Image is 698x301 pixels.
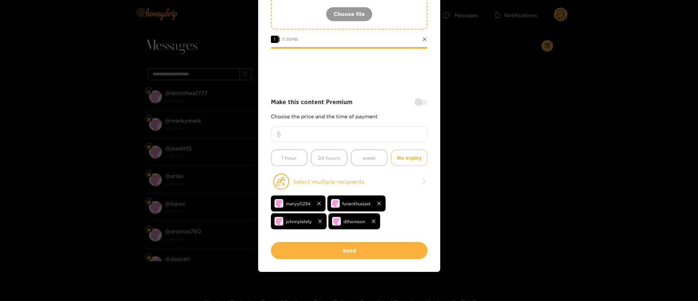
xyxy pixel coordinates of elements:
span: dthomson [343,217,365,226]
p: Choose the price and the time of payment [271,114,427,119]
span: 0.35 MB [282,37,298,41]
img: no-avatar.png [275,217,283,226]
button: 1 hour [271,150,307,166]
button: No expiry [391,150,427,166]
button: 24 hours [311,150,347,166]
button: week [351,150,387,166]
span: 1 hour [281,154,297,162]
button: Send [271,242,427,259]
span: funenthusiast [342,199,371,208]
img: no-avatar.png [275,199,283,208]
strong: Make this content Premium [271,98,352,106]
span: maryy0234 [286,199,311,208]
span: No expiry [397,154,422,162]
span: 24 hours [318,154,340,162]
span: johnnylately [286,217,312,226]
img: no-avatar.png [332,217,341,226]
button: Choose file [326,7,372,21]
span: 1 [271,36,278,43]
span: week [363,154,376,162]
img: no-avatar.png [331,199,340,208]
button: Select multiple recipients [271,173,427,190]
